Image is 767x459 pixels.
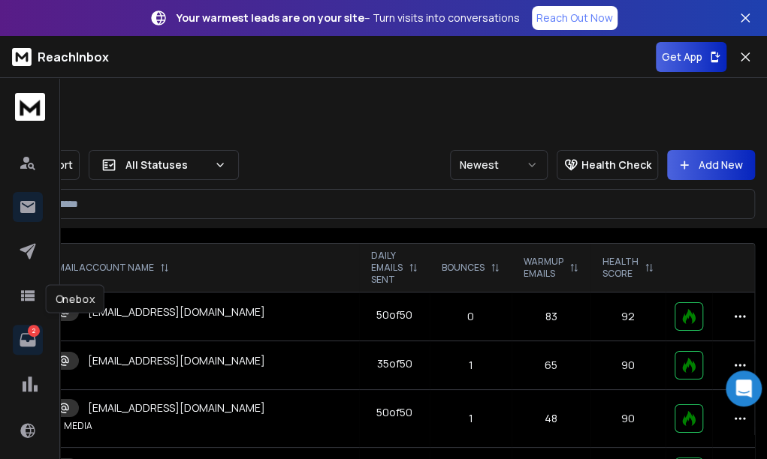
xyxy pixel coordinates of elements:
[377,356,412,371] div: 35 of 50
[524,256,563,280] p: WARMUP EMAILS
[439,358,503,373] p: 1
[532,6,618,30] a: Reach Out Now
[557,150,658,180] button: Health Check
[52,262,169,274] div: EMAIL ACCOUNT NAME
[512,341,590,390] td: 65
[38,48,109,66] p: ReachInbox
[88,400,265,415] p: [EMAIL_ADDRESS][DOMAIN_NAME]
[442,262,485,274] p: BOUNCES
[512,292,590,341] td: 83
[371,250,403,286] p: DAILY EMAILS SENT
[88,353,265,368] p: [EMAIL_ADDRESS][DOMAIN_NAME]
[590,341,666,390] td: 90
[450,150,548,180] button: Newest
[125,157,208,172] p: All Statuses
[46,284,104,313] div: Onebox
[177,10,520,25] p: – Turn visits into conversations
[15,93,45,121] img: logo
[177,10,364,25] strong: Your warmest leads are on your site
[376,405,412,420] div: 50 of 50
[581,157,651,172] p: Health Check
[602,256,639,280] p: HEALTH SCORE
[726,370,762,406] div: Open Intercom Messenger
[512,390,590,448] td: 48
[88,304,265,319] p: [EMAIL_ADDRESS][DOMAIN_NAME]
[64,420,92,432] p: MEDIA
[439,309,503,324] p: 0
[28,325,40,337] p: 2
[590,292,666,341] td: 92
[439,411,503,426] p: 1
[656,42,726,72] button: Get App
[536,10,613,25] p: Reach Out Now
[667,150,755,180] button: Add New
[590,390,666,448] td: 90
[376,307,412,322] div: 50 of 50
[13,325,43,355] a: 2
